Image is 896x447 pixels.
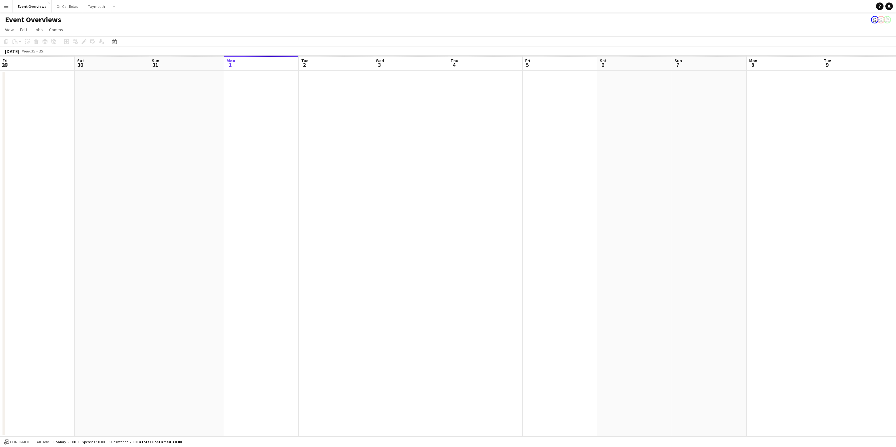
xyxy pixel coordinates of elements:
[884,16,891,23] app-user-avatar: Operations Manager
[2,61,7,68] span: 29
[375,61,384,68] span: 3
[17,26,30,34] a: Edit
[20,27,27,32] span: Edit
[524,61,530,68] span: 5
[31,26,45,34] a: Jobs
[10,440,29,444] span: Confirmed
[599,61,607,68] span: 6
[600,58,607,63] span: Sat
[21,49,36,53] span: Week 35
[376,58,384,63] span: Wed
[52,0,83,12] button: On Call Rotas
[226,61,235,68] span: 1
[5,48,19,54] div: [DATE]
[871,16,879,23] app-user-avatar: Operations Team
[301,58,308,63] span: Tue
[49,27,63,32] span: Comms
[2,26,16,34] a: View
[226,58,235,63] span: Mon
[33,27,43,32] span: Jobs
[151,61,159,68] span: 31
[152,58,159,63] span: Sun
[450,61,458,68] span: 4
[5,27,14,32] span: View
[300,61,308,68] span: 2
[3,439,30,445] button: Confirmed
[76,61,84,68] span: 30
[36,440,51,444] span: All jobs
[2,58,7,63] span: Fri
[877,16,885,23] app-user-avatar: Operations Team
[47,26,66,34] a: Comms
[83,0,110,12] button: Taymouth
[141,440,182,444] span: Total Confirmed £0.00
[824,58,831,63] span: Tue
[77,58,84,63] span: Sat
[748,61,757,68] span: 8
[5,15,61,24] h1: Event Overviews
[749,58,757,63] span: Mon
[56,440,182,444] div: Salary £0.00 + Expenses £0.00 + Subsistence £0.00 =
[39,49,45,53] div: BST
[674,58,682,63] span: Sun
[13,0,52,12] button: Event Overviews
[823,61,831,68] span: 9
[674,61,682,68] span: 7
[525,58,530,63] span: Fri
[450,58,458,63] span: Thu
